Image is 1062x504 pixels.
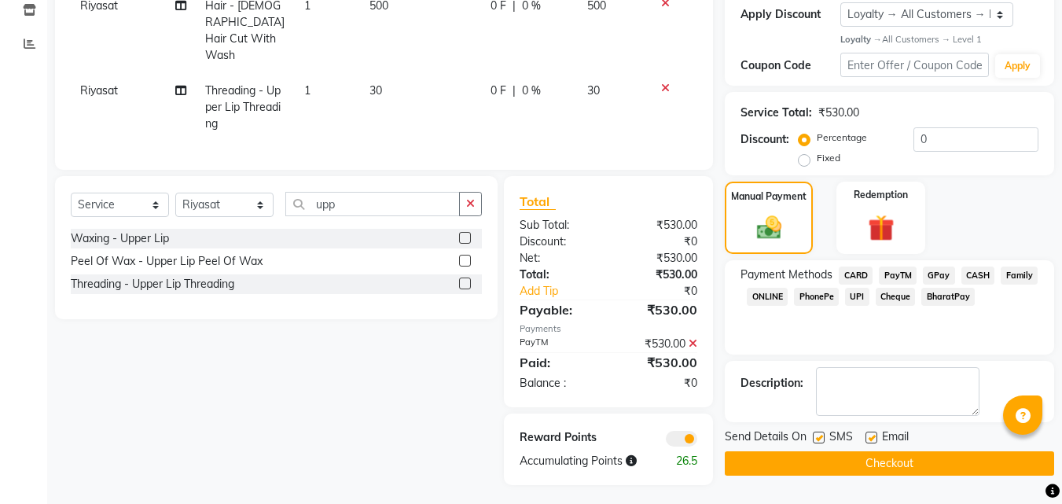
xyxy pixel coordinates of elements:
[840,53,989,77] input: Enter Offer / Coupon Code
[608,375,709,392] div: ₹0
[71,276,234,292] div: Threading - Upper Lip Threading
[513,83,516,99] span: |
[879,267,917,285] span: PayTM
[522,83,541,99] span: 0 %
[285,192,460,216] input: Search or Scan
[205,83,281,131] span: Threading - Upper Lip Threading
[923,267,955,285] span: GPay
[740,375,803,392] div: Description:
[817,151,840,165] label: Fixed
[839,267,873,285] span: CARD
[508,429,608,447] div: Reward Points
[80,83,118,97] span: Riyasat
[921,288,975,306] span: BharatPay
[876,288,916,306] span: Cheque
[508,336,608,352] div: PayTM
[508,375,608,392] div: Balance :
[845,288,869,306] span: UPI
[587,83,600,97] span: 30
[520,322,697,336] div: Payments
[725,429,807,448] span: Send Details On
[659,453,709,469] div: 26.5
[304,83,311,97] span: 1
[840,33,1038,46] div: All Customers → Level 1
[508,353,608,372] div: Paid:
[608,250,709,267] div: ₹530.00
[740,6,840,23] div: Apply Discount
[71,230,169,247] div: Waxing - Upper Lip
[740,131,789,148] div: Discount:
[747,288,788,306] span: ONLINE
[882,429,909,448] span: Email
[71,253,263,270] div: Peel Of Wax - Upper Lip Peel Of Wax
[740,57,840,74] div: Coupon Code
[369,83,382,97] span: 30
[817,131,867,145] label: Percentage
[829,429,853,448] span: SMS
[508,217,608,234] div: Sub Total:
[995,54,1040,78] button: Apply
[608,234,709,250] div: ₹0
[749,213,789,241] img: _cash.svg
[818,105,859,121] div: ₹530.00
[725,451,1054,476] button: Checkout
[508,283,625,300] a: Add Tip
[731,189,807,204] label: Manual Payment
[860,212,902,244] img: _gift.svg
[608,353,709,372] div: ₹530.00
[508,250,608,267] div: Net:
[740,105,812,121] div: Service Total:
[508,453,659,469] div: Accumulating Points
[794,288,839,306] span: PhonePe
[740,267,832,283] span: Payment Methods
[961,267,995,285] span: CASH
[854,188,908,202] label: Redemption
[608,336,709,352] div: ₹530.00
[840,34,882,45] strong: Loyalty →
[1001,267,1038,285] span: Family
[508,267,608,283] div: Total:
[491,83,506,99] span: 0 F
[508,300,608,319] div: Payable:
[626,283,710,300] div: ₹0
[608,217,709,234] div: ₹530.00
[520,193,556,210] span: Total
[508,234,608,250] div: Discount:
[608,300,709,319] div: ₹530.00
[608,267,709,283] div: ₹530.00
